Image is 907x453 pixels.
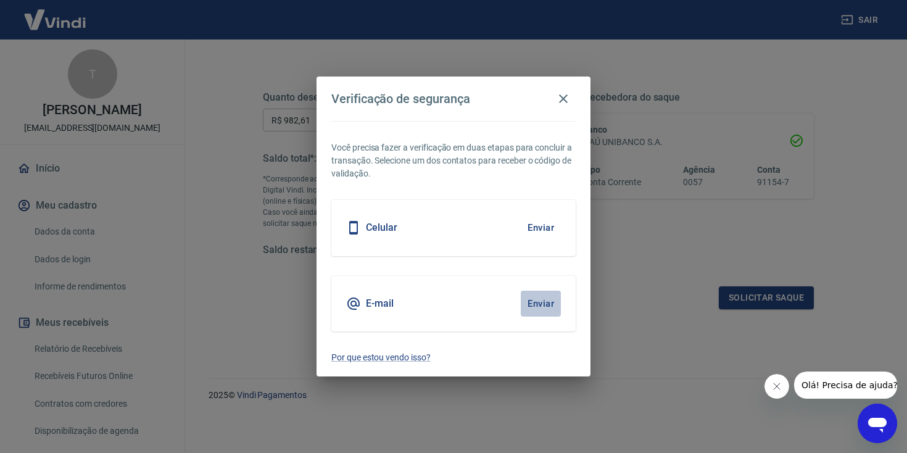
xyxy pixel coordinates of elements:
a: Por que estou vendo isso? [331,351,576,364]
h5: E-mail [366,297,394,310]
iframe: Fechar mensagem [764,374,789,399]
button: Enviar [521,291,561,317]
iframe: Mensagem da empresa [794,372,897,399]
h5: Celular [366,222,397,234]
p: Você precisa fazer a verificação em duas etapas para concluir a transação. Selecione um dos conta... [331,141,576,180]
h4: Verificação de segurança [331,91,470,106]
button: Enviar [521,215,561,241]
span: Olá! Precisa de ajuda? [7,9,104,19]
iframe: Botão para abrir a janela de mensagens [858,404,897,443]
